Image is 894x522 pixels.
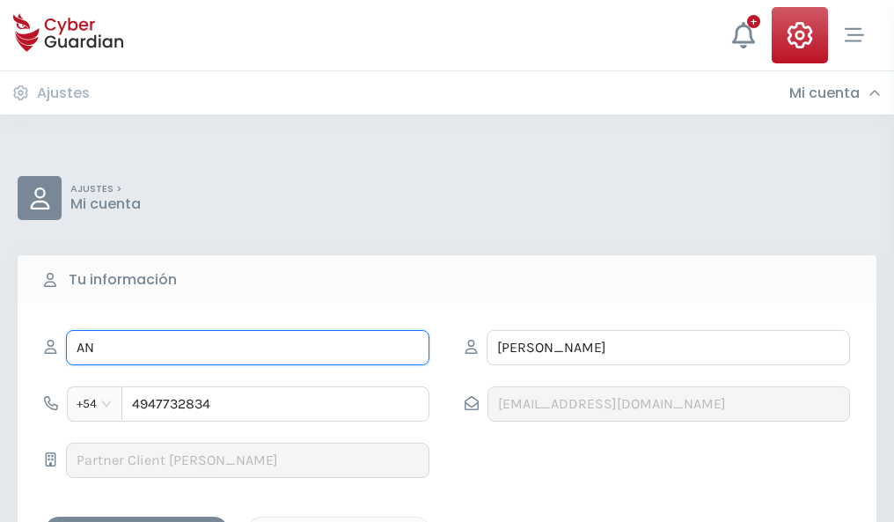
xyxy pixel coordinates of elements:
span: +54 [77,391,113,417]
div: Mi cuenta [789,85,881,102]
p: AJUSTES > [70,183,141,195]
h3: Mi cuenta [789,85,860,102]
p: Mi cuenta [70,195,141,213]
h3: Ajustes [37,85,90,102]
div: + [747,15,760,28]
b: Tu información [69,269,177,290]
